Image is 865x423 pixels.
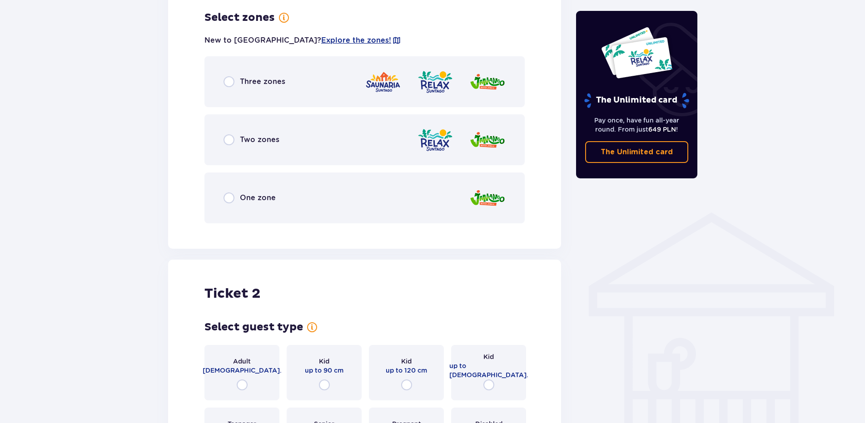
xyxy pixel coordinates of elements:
[240,77,285,87] span: Three zones
[240,135,279,145] span: Two zones
[585,141,689,163] a: The Unlimited card
[203,366,282,375] span: [DEMOGRAPHIC_DATA].
[469,185,506,211] img: Jamango
[469,127,506,153] img: Jamango
[321,35,391,45] a: Explore the zones!
[319,357,329,366] span: Kid
[417,127,453,153] img: Relax
[449,361,528,379] span: up to [DEMOGRAPHIC_DATA].
[601,147,673,157] p: The Unlimited card
[386,366,427,375] span: up to 120 cm
[469,69,506,95] img: Jamango
[204,35,401,45] p: New to [GEOGRAPHIC_DATA]?
[648,126,676,133] span: 649 PLN
[305,366,343,375] span: up to 90 cm
[601,26,673,79] img: Two entry cards to Suntago with the word 'UNLIMITED RELAX', featuring a white background with tro...
[585,116,689,134] p: Pay once, have fun all-year round. From just !
[583,93,690,108] p: The Unlimited card
[401,357,412,366] span: Kid
[204,320,303,334] h3: Select guest type
[233,357,251,366] span: Adult
[204,285,260,302] h2: Ticket 2
[365,69,401,95] img: Saunaria
[483,352,494,361] span: Kid
[204,11,275,25] h3: Select zones
[240,193,276,203] span: One zone
[417,69,453,95] img: Relax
